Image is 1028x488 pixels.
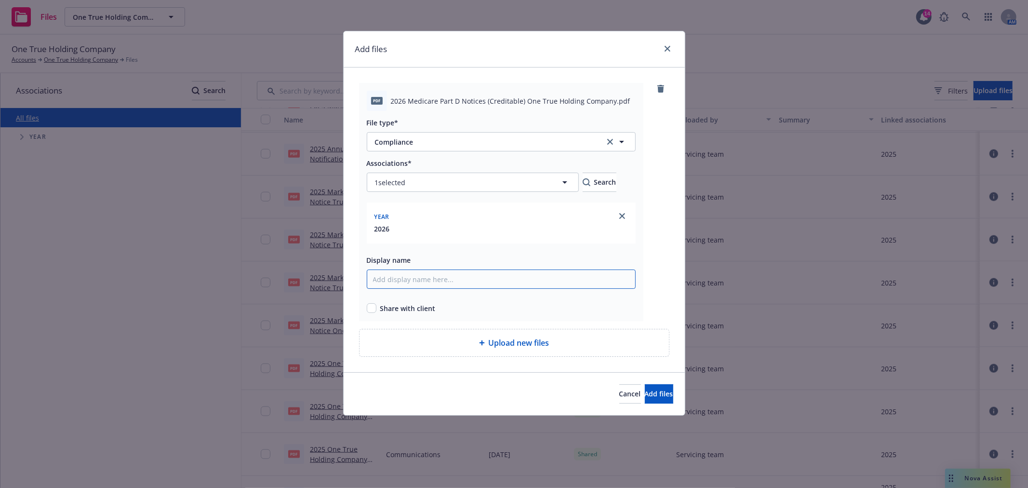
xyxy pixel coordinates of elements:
[583,178,590,186] svg: Search
[374,224,390,234] button: 2026
[645,389,673,398] span: Add files
[367,118,399,127] span: File type*
[367,159,412,168] span: Associations*
[604,136,616,148] a: clear selection
[662,43,673,54] a: close
[374,213,389,221] span: Year
[375,177,406,188] span: 1 selected
[619,389,641,398] span: Cancel
[380,303,436,313] span: Share with client
[391,96,630,106] span: 2026 Medicare Part D Notices (Creditable) One True Holding Company.pdf
[367,256,411,265] span: Display name
[583,173,616,192] button: SearchSearch
[375,137,592,147] span: Compliance
[583,173,616,191] div: Search
[359,329,669,357] div: Upload new files
[371,97,383,104] span: pdf
[367,132,636,151] button: Complianceclear selection
[619,384,641,404] button: Cancel
[367,270,636,289] input: Add display name here...
[616,210,628,222] a: close
[355,43,387,55] h1: Add files
[489,337,549,349] span: Upload new files
[645,384,673,404] button: Add files
[655,83,667,95] a: remove
[367,173,579,192] button: 1selected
